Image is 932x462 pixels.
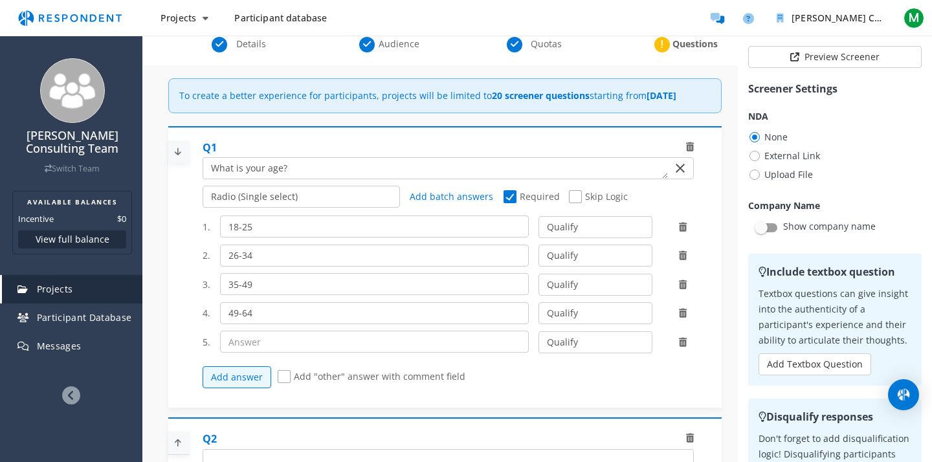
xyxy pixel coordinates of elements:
[203,221,210,234] span: 1.
[40,58,105,123] img: team_avatar_256.png
[8,129,136,155] h4: [PERSON_NAME] Consulting Team
[179,89,676,102] p: To create a better experience for participants, projects will be limited to starting from
[161,12,196,24] span: Projects
[748,46,922,68] button: Preview Screener
[203,278,210,291] span: 3.
[748,109,922,123] h1: NDA
[203,307,210,320] span: 4.
[569,190,628,206] span: Skip Logic
[45,163,100,174] a: Switch Team
[647,89,676,102] strong: [DATE]
[672,38,715,50] span: Questions
[671,159,689,178] button: Clear Input
[748,199,922,212] h1: Company Name
[783,219,876,234] p: Show company name
[748,129,788,145] span: None
[504,190,560,206] span: Required
[220,331,529,353] input: Answer
[735,5,761,31] a: Help and support
[203,366,271,388] button: Add answer
[766,6,896,30] button: Morgan Steele Consulting Team
[12,191,132,254] section: Balance summary
[203,158,668,179] textarea: Which of the following categories best describes your firm's total assets under management (AUM)?
[901,6,927,30] button: M
[759,409,911,424] h2: Disqualify responses
[316,37,463,52] div: Audience
[168,37,316,52] div: Details
[117,212,126,225] dd: $0
[224,6,337,30] a: Participant database
[759,353,871,375] button: Add Textbox Question
[748,148,820,164] span: External Link
[904,8,924,28] span: M
[748,167,813,182] span: Upload File
[203,140,217,155] div: Q1
[611,37,759,52] div: Questions
[18,197,126,207] h2: AVAILABLE BALANCES
[18,212,54,225] dt: Incentive
[220,215,529,237] input: Answer
[759,264,911,280] h2: Include textbox question
[203,249,210,262] span: 2.
[220,302,529,324] input: Answer
[704,5,730,31] a: Message participants
[230,38,272,50] span: Details
[748,81,922,96] h1: Screener Settings
[463,37,611,52] div: Quotas
[37,340,82,352] span: Messages
[37,283,73,295] span: Projects
[888,379,919,410] div: Open Intercom Messenger
[525,38,568,50] span: Quotas
[278,370,465,386] span: Add "other" answer with comment field
[410,190,494,203] a: Add batch answers
[18,230,126,248] button: View full balance
[759,286,911,348] p: Textbox questions can give insight into the authenticity of a participant's experience and their ...
[37,311,132,324] span: Participant Database
[410,190,493,203] span: Add batch answers
[377,38,420,50] span: Audience
[203,336,210,349] span: 5.
[234,12,327,24] span: Participant database
[150,6,219,30] button: Projects
[220,273,529,295] input: Answer
[220,245,529,267] input: Answer
[10,6,129,30] img: respondent-logo.png
[492,89,590,102] strong: 20 screener questions
[203,432,217,446] div: Q2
